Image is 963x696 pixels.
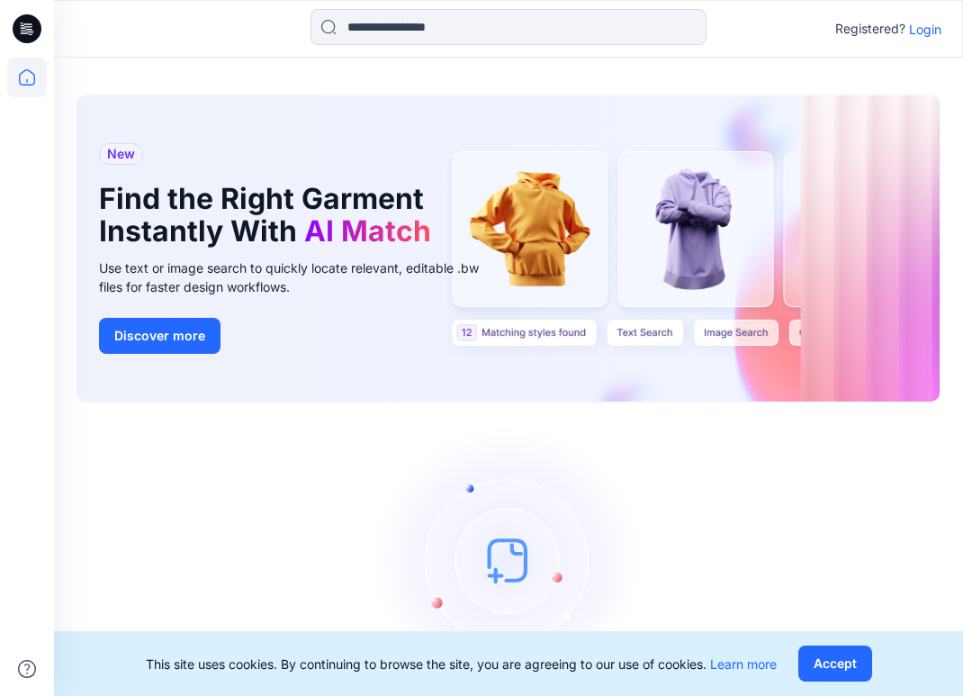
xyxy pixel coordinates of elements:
[99,183,477,248] h1: Find the Right Garment Instantly With
[710,656,777,672] a: Learn more
[99,318,220,354] button: Discover more
[146,655,777,673] p: This site uses cookies. By continuing to browse the site, you are agreeing to our use of cookies.
[909,20,941,39] p: Login
[107,143,135,165] span: New
[373,425,643,695] img: empty-state-image.svg
[835,18,905,40] p: Registered?
[99,258,504,296] div: Use text or image search to quickly locate relevant, editable .bw files for faster design workflows.
[304,213,431,249] span: AI Match
[798,646,872,682] button: Accept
